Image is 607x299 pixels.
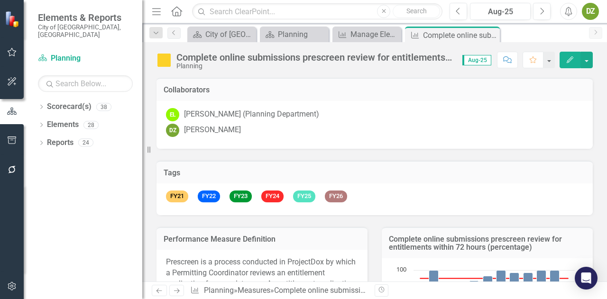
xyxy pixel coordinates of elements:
div: [PERSON_NAME] (Planning Department) [184,109,319,120]
span: FY25 [293,190,315,202]
a: City of [GEOGRAPHIC_DATA] [190,28,254,40]
div: Complete online submissions prescreen review for entitlements within 72 hours (percent) [423,29,497,41]
a: Reports [47,137,74,148]
img: ClearPoint Strategy [5,10,22,27]
div: 38 [96,103,111,111]
button: Aug-25 [470,3,531,20]
div: City of [GEOGRAPHIC_DATA] [205,28,254,40]
h3: Collaborators [164,86,586,94]
div: [PERSON_NAME] [184,125,241,136]
text: 100 [396,265,406,273]
a: Planning [204,286,234,295]
span: FY26 [325,190,347,202]
a: Planning [262,28,326,40]
div: Open Intercom Messenger [575,267,598,290]
g: FYTD Target, series 2 of 2. Line with 12 data points. [419,276,570,280]
div: » » [190,285,368,296]
span: Elements & Reports [38,12,133,23]
a: Elements [47,119,79,130]
img: Caution [156,53,172,68]
a: Measures [238,286,270,295]
a: Scorecard(s) [47,101,92,112]
a: Planning [38,53,133,64]
input: Search ClearPoint... [192,3,442,20]
span: FY23 [230,190,252,202]
div: Manage Elements [350,28,399,40]
h3: Performance Measure Definition [164,235,360,244]
a: Manage Elements [335,28,399,40]
button: Search [393,5,440,18]
span: Search [406,7,427,15]
span: FY24 [261,190,284,202]
span: FY21 [166,190,188,202]
span: FY22 [198,190,220,202]
div: EL [166,108,179,121]
button: DZ [582,3,599,20]
div: Planning [278,28,326,40]
div: 24 [78,139,93,147]
span: Aug-25 [462,55,491,65]
div: 28 [83,121,99,129]
div: Complete online submissions prescreen review for entitlements within 72 hours (percent) [274,286,570,295]
div: Aug-25 [473,6,527,18]
small: City of [GEOGRAPHIC_DATA], [GEOGRAPHIC_DATA] [38,23,133,39]
h3: Tags [164,169,586,177]
div: Planning [176,63,453,70]
h3: Complete online submissions prescreen review for entitlements within 72 hours (percentage) [389,235,586,252]
div: DZ [166,124,179,137]
div: Complete online submissions prescreen review for entitlements within 72 hours (percent) [176,52,453,63]
input: Search Below... [38,75,133,92]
